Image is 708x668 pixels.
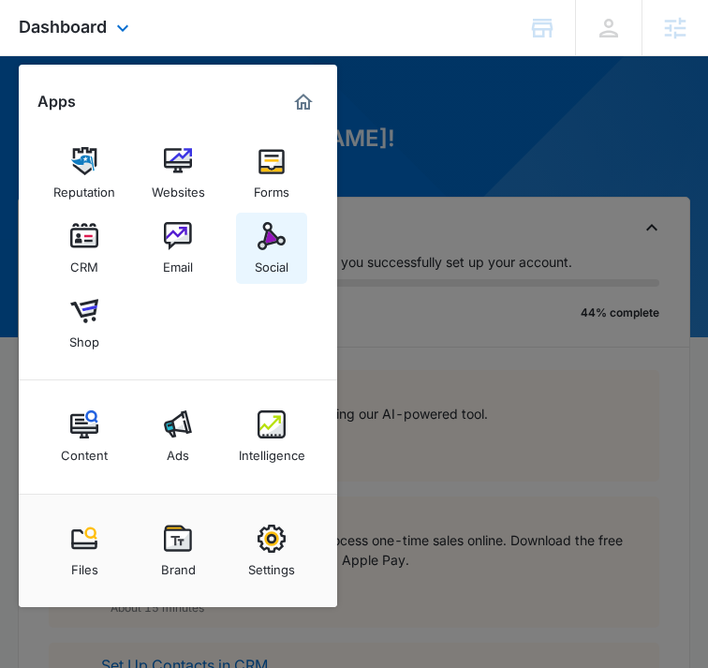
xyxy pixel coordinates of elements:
[49,49,206,64] div: Domain: [DOMAIN_NAME]
[49,515,120,586] a: Files
[37,93,76,111] h2: Apps
[142,138,214,209] a: Websites
[161,553,196,577] div: Brand
[142,515,214,586] a: Brand
[30,30,45,45] img: logo_orange.svg
[53,175,115,200] div: Reputation
[30,49,45,64] img: website_grey.svg
[51,109,66,124] img: tab_domain_overview_orange.svg
[152,175,205,200] div: Websites
[49,288,120,359] a: Shop
[163,250,193,275] div: Email
[236,401,307,472] a: Intelligence
[142,401,214,472] a: Ads
[19,17,107,37] span: Dashboard
[49,401,120,472] a: Content
[236,138,307,209] a: Forms
[288,87,318,117] a: Marketing 360® Dashboard
[49,213,120,284] a: CRM
[239,438,305,463] div: Intelligence
[71,111,168,123] div: Domain Overview
[61,438,108,463] div: Content
[167,438,189,463] div: Ads
[255,250,288,275] div: Social
[207,111,316,123] div: Keywords by Traffic
[236,515,307,586] a: Settings
[254,175,289,200] div: Forms
[70,250,98,275] div: CRM
[49,138,120,209] a: Reputation
[52,30,92,45] div: v 4.0.25
[142,213,214,284] a: Email
[236,213,307,284] a: Social
[71,553,98,577] div: Files
[69,325,99,349] div: Shop
[248,553,295,577] div: Settings
[186,109,201,124] img: tab_keywords_by_traffic_grey.svg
